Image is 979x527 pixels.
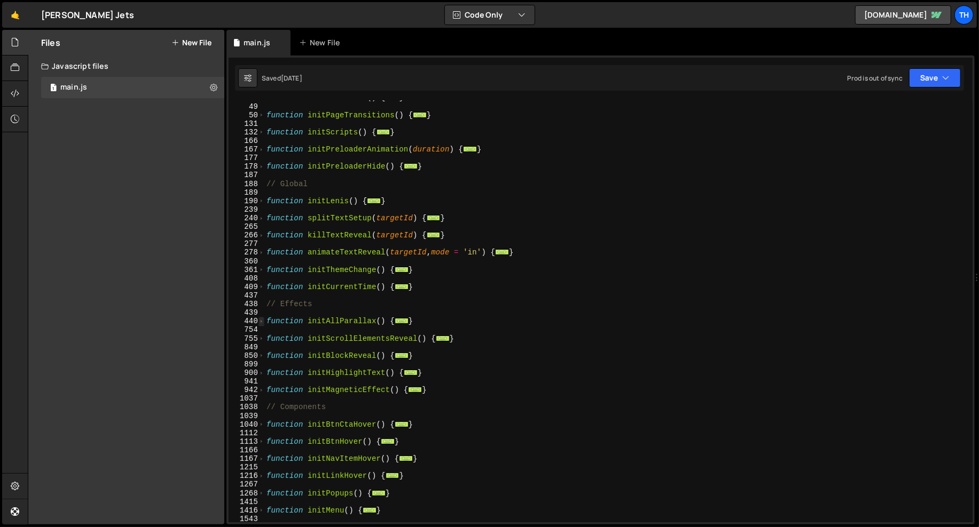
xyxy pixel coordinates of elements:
span: ... [363,507,377,513]
div: 265 [229,222,265,231]
span: ... [400,456,413,461]
div: 408 [229,274,265,283]
div: 277 [229,239,265,248]
div: 1267 [229,480,265,489]
div: main.js [60,83,87,92]
div: 361 [229,266,265,274]
div: 1415 [229,498,265,506]
span: ... [377,129,390,135]
div: 850 [229,352,265,360]
div: 178 [229,162,265,171]
span: ... [395,421,409,427]
div: 1040 [229,420,265,429]
div: 190 [229,197,265,205]
div: 1543 [229,515,265,523]
div: 440 [229,317,265,325]
span: ... [381,438,395,444]
div: 1166 [229,446,265,454]
span: 1 [50,84,57,93]
span: ... [413,111,427,117]
div: 1037 [229,394,265,403]
span: ... [464,146,477,152]
div: 409 [229,283,265,291]
div: 166 [229,137,265,145]
div: 437 [229,291,265,300]
span: ... [404,370,418,376]
div: Javascript files [28,55,224,77]
div: [DATE] [281,74,302,83]
div: 1112 [229,429,265,437]
div: 240 [229,214,265,222]
div: 1113 [229,437,265,446]
div: 900 [229,369,265,377]
div: main.js [244,37,270,48]
div: 167 [229,145,265,154]
span: ... [404,163,418,169]
a: [DOMAIN_NAME] [855,5,951,25]
h2: Files [41,37,60,49]
div: 49 [229,102,265,111]
div: 360 [229,257,265,266]
a: 🤙 [2,2,28,28]
div: 187 [229,171,265,179]
span: ... [427,215,441,221]
span: ... [367,198,381,204]
span: ... [409,387,422,393]
a: Th [954,5,974,25]
span: ... [395,318,409,324]
button: New File [171,38,212,47]
div: New File [299,37,344,48]
button: Code Only [445,5,535,25]
div: 132 [229,128,265,137]
div: 1268 [229,489,265,498]
div: 177 [229,154,265,162]
div: 1039 [229,412,265,420]
div: 239 [229,205,265,214]
span: ... [395,284,409,290]
div: 849 [229,343,265,352]
div: 754 [229,325,265,334]
div: 266 [229,231,265,239]
div: 942 [229,386,265,394]
span: ... [372,490,386,496]
span: ... [386,473,400,478]
button: Save [909,68,961,87]
div: 755 [229,334,265,343]
div: Saved [262,74,302,83]
div: 188 [229,180,265,188]
span: ... [427,232,441,238]
span: ... [395,353,409,358]
div: 1216 [229,472,265,480]
span: ... [386,94,400,100]
span: ... [395,266,409,272]
div: 899 [229,360,265,369]
div: 439 [229,308,265,317]
div: 131 [229,119,265,128]
div: [PERSON_NAME] Jets [41,9,134,21]
div: 189 [229,188,265,197]
span: ... [436,335,450,341]
div: 278 [229,248,265,257]
div: 1416 [229,506,265,515]
div: 438 [229,300,265,308]
div: 1038 [229,403,265,411]
div: 16759/45776.js [41,77,224,98]
div: Prod is out of sync [847,74,903,83]
div: 50 [229,111,265,119]
div: 941 [229,377,265,386]
div: 1215 [229,463,265,472]
div: 1167 [229,454,265,463]
span: ... [495,249,509,255]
